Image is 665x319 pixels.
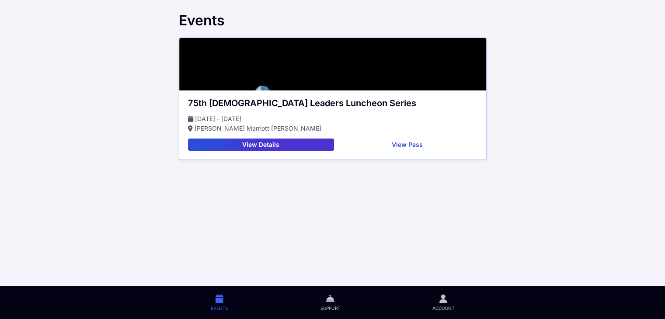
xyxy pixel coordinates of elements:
a: Account [386,286,500,319]
span: Support [320,305,340,311]
span: Account [432,305,454,311]
div: Events [179,12,487,29]
span: Events [211,305,228,311]
a: Support [274,286,386,319]
button: View Details [188,139,334,151]
p: [PERSON_NAME] Marriott [PERSON_NAME] [188,124,477,133]
button: View Pass [338,139,477,151]
div: 75th [DEMOGRAPHIC_DATA] Leaders Luncheon Series [188,97,477,109]
p: [DATE] - [DATE] [188,114,477,124]
a: Events [165,286,274,319]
